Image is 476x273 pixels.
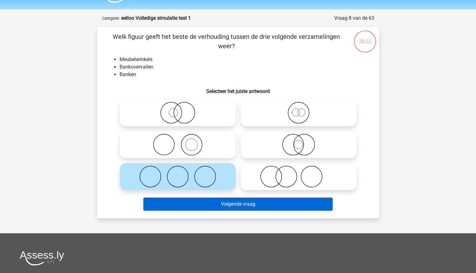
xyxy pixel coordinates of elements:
[120,63,369,71] li: Bankovervallen
[107,32,346,51] p: Welk figuur geeft het beste de verhouding tussen de drie volgende verzamelingen weer?
[102,16,120,21] small: Categorie:
[334,14,374,22] div: Vraag 8 van de 63
[143,198,333,211] button: Volgende vraag
[121,15,191,21] strong: eelloo Volledige simulatie test 1
[20,251,64,265] img: Assessly logo
[120,56,369,63] li: Meubelwinkels
[353,30,377,45] div: 28:22
[107,83,369,94] h6: Selecteer het juiste antwoord
[120,71,369,78] li: Banken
